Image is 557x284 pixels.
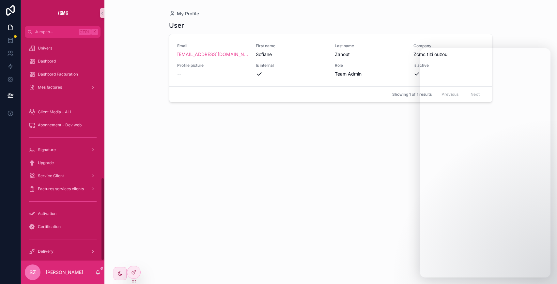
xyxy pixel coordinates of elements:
span: Role [335,63,406,68]
span: Signature [38,147,56,152]
span: Zcmc tizi ouzou [413,51,447,58]
span: Client Media - ALL [38,109,72,115]
a: Service Client [25,170,101,182]
span: Is active [413,63,484,68]
span: Company [413,43,484,49]
span: Service Client [38,173,64,178]
span: First name [256,43,327,49]
span: Zahout [335,51,406,58]
a: Factures services clients [25,183,101,195]
a: Client Media - ALL [25,106,101,118]
span: Is internal [256,63,327,68]
a: Dashbord [25,55,101,67]
iframe: Intercom live chat [420,48,550,277]
span: Jump to... [35,29,76,35]
a: Email[EMAIL_ADDRESS][DOMAIN_NAME]First nameSofianeLast nameZahoutCompanyZcmc tizi ouzouProfile pi... [169,34,492,86]
a: Activation [25,208,101,220]
span: Ctrl [79,29,91,35]
span: Delivery [38,249,54,254]
a: Signature [25,144,101,156]
span: My Profile [177,10,199,17]
span: Email [177,43,248,49]
a: My Profile [169,10,199,17]
span: Upgrade [38,160,54,165]
span: Certification [38,224,61,229]
p: [PERSON_NAME] [46,269,83,276]
span: Team Admin [335,71,362,77]
span: Dashbord [38,59,56,64]
span: Last name [335,43,406,49]
span: Univers [38,46,52,51]
a: Dashbord Facturation [25,68,101,80]
a: [EMAIL_ADDRESS][DOMAIN_NAME] [177,51,248,58]
span: Mes factures [38,85,62,90]
a: Univers [25,42,101,54]
span: -- [177,71,181,77]
div: scrollable content [21,38,104,261]
h1: User [169,21,184,30]
span: Factures services clients [38,186,84,192]
a: Delivery [25,246,101,257]
span: Showing 1 of 1 results [392,92,432,97]
a: Abonnement - Dev web [25,119,101,131]
img: App logo [57,8,68,18]
a: Mes factures [25,81,101,93]
span: SZ [29,268,36,276]
span: Dashbord Facturation [38,72,78,77]
span: K [92,29,97,35]
a: Certification [25,221,101,233]
button: Jump to...CtrlK [25,26,101,38]
span: Profile picture [177,63,248,68]
span: Sofiane [256,51,327,58]
span: Abonnement - Dev web [38,122,82,128]
span: Activation [38,211,56,216]
a: Upgrade [25,157,101,169]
